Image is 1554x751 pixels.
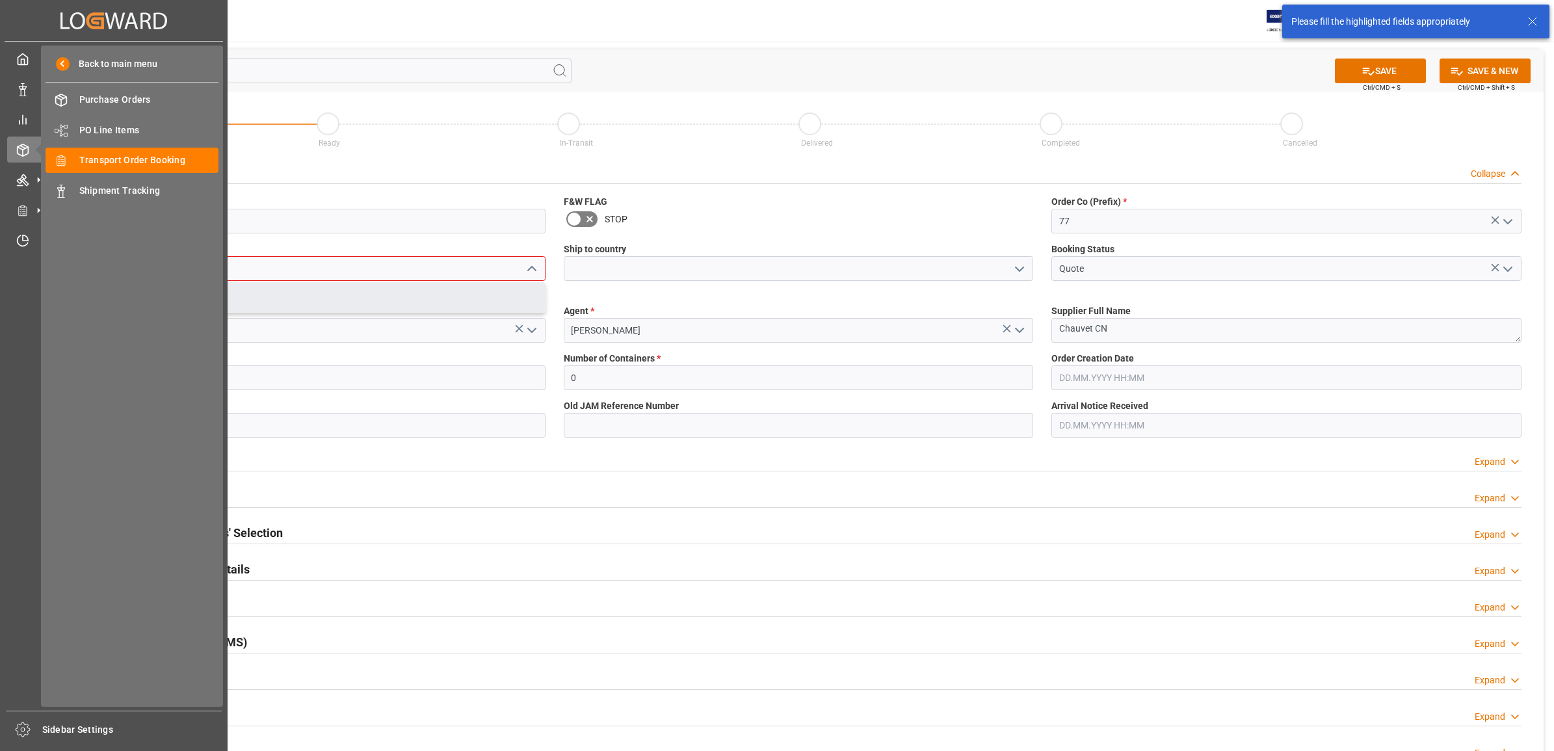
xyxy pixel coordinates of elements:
a: Data Management [7,76,220,101]
div: Expand [1475,601,1505,614]
div: Expand [1475,528,1505,542]
span: Ctrl/CMD + Shift + S [1458,83,1515,92]
div: Expand [1475,564,1505,578]
span: Delivered [801,138,833,148]
a: Timeslot Management V2 [7,228,220,253]
div: Expand [1475,455,1505,469]
a: My Cockpit [7,46,220,72]
span: Shipment Tracking [79,184,219,198]
input: DD.MM.YYYY [75,413,546,438]
span: Cancelled [1283,138,1317,148]
span: Transport Order Booking [79,153,219,167]
input: Type to search/select [75,256,546,281]
a: Shipment Tracking [46,178,218,203]
button: SAVE [1335,59,1426,83]
button: open menu [1497,211,1516,231]
span: Arrival Notice Received [1051,399,1148,413]
div: Expand [1475,674,1505,687]
span: Ready [319,138,340,148]
span: Purchase Orders [79,93,219,107]
input: DD.MM.YYYY HH:MM [1051,365,1521,390]
button: open menu [1497,259,1516,279]
input: Search Fields [60,59,572,83]
span: Order Creation Date [1051,352,1134,365]
a: Transport Order Booking [46,148,218,173]
a: My Reports [7,107,220,132]
div: Expand [1475,710,1505,724]
div: Expand [1475,492,1505,505]
span: Sidebar Settings [42,723,222,737]
span: Order Co (Prefix) [1051,195,1127,209]
div: Please fill the highlighted fields appropriately [1291,15,1515,29]
textarea: Chauvet CN [1051,318,1521,343]
span: Booking Status [1051,243,1114,256]
span: Completed [1042,138,1080,148]
div: GB [76,283,545,312]
span: Supplier Full Name [1051,304,1131,318]
button: close menu [521,259,540,279]
span: Back to main menu [70,57,157,71]
span: F&W FLAG [564,195,607,209]
span: STOP [605,213,627,226]
span: In-Transit [560,138,593,148]
span: PO Line Items [79,124,219,137]
span: Number of Containers [564,352,661,365]
a: Purchase Orders [46,87,218,112]
span: Ctrl/CMD + S [1363,83,1401,92]
button: open menu [1009,321,1029,341]
span: Agent [564,304,594,318]
button: SAVE & NEW [1440,59,1531,83]
button: open menu [1009,259,1029,279]
a: PO Line Items [46,117,218,142]
input: DD.MM.YYYY HH:MM [1051,413,1521,438]
span: Ship to country [564,243,626,256]
button: open menu [521,321,540,341]
img: Exertis%20JAM%20-%20Email%20Logo.jpg_1722504956.jpg [1267,10,1311,33]
div: Expand [1475,637,1505,651]
div: Collapse [1471,167,1505,181]
span: Old JAM Reference Number [564,399,679,413]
